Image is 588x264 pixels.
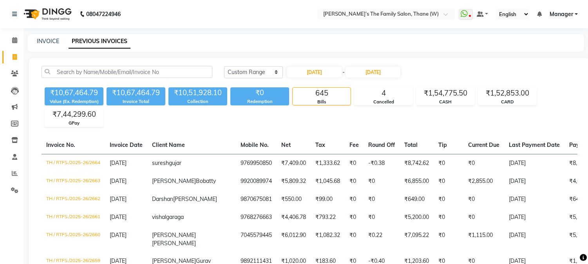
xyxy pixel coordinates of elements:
td: ₹0 [434,154,463,172]
span: Client Name [152,141,185,148]
td: TH / RTFS /2025-26/2663 [42,172,105,190]
td: ₹0.22 [364,226,400,252]
td: ₹0 [434,172,463,190]
img: logo [20,3,74,25]
td: TH / RTFS /2025-26/2661 [42,208,105,226]
td: 9768276663 [236,208,277,226]
div: Collection [168,98,227,105]
span: [PERSON_NAME] [152,240,196,247]
span: garaga [166,213,184,221]
td: [DATE] [504,154,564,172]
a: INVOICE [37,38,59,45]
td: [DATE] [504,190,564,208]
span: Mobile No. [241,141,269,148]
td: ₹0 [364,190,400,208]
div: Cancelled [355,99,413,105]
td: ₹1,333.62 [311,154,345,172]
div: Value (Ex. Redemption) [45,98,103,105]
td: ₹649.00 [400,190,434,208]
div: CASH [416,99,474,105]
td: TH / RTFS /2025-26/2662 [42,190,105,208]
td: ₹0 [463,154,504,172]
td: ₹7,409.00 [277,154,311,172]
td: ₹0 [434,208,463,226]
td: ₹7,095.22 [400,226,434,252]
td: ₹0 [345,208,364,226]
td: ₹0 [345,172,364,190]
td: ₹4,406.78 [277,208,311,226]
span: - [342,68,345,76]
td: 7045579445 [236,226,277,252]
span: [DATE] [110,213,127,221]
div: Redemption [230,98,289,105]
span: Tax [315,141,325,148]
input: End Date [346,67,400,78]
td: ₹1,045.68 [311,172,345,190]
span: Net [281,141,291,148]
span: [PERSON_NAME] [152,231,196,239]
td: ₹8,742.62 [400,154,434,172]
span: Round Off [368,141,395,148]
span: Total [404,141,418,148]
td: ₹550.00 [277,190,311,208]
span: Tip [438,141,447,148]
td: [DATE] [504,208,564,226]
div: ₹7,44,299.60 [45,109,103,120]
span: [PERSON_NAME] [152,177,196,184]
td: ₹1,115.00 [463,226,504,252]
b: 08047224946 [86,3,121,25]
input: Start Date [287,67,342,78]
td: [DATE] [504,226,564,252]
td: ₹6,855.00 [400,172,434,190]
div: Invoice Total [107,98,165,105]
div: 645 [293,88,351,99]
span: suresh [152,159,169,166]
td: ₹5,809.32 [277,172,311,190]
span: Invoice Date [110,141,143,148]
td: [DATE] [504,172,564,190]
td: ₹0 [463,190,504,208]
span: Last Payment Date [509,141,560,148]
span: [PERSON_NAME] [173,195,217,203]
span: vishal [152,213,166,221]
span: Invoice No. [46,141,75,148]
td: ₹99.00 [311,190,345,208]
div: ₹10,51,928.10 [168,87,227,98]
span: [DATE] [110,231,127,239]
td: 9769950850 [236,154,277,172]
td: 9920089974 [236,172,277,190]
span: gujar [169,159,181,166]
span: Darshan [152,195,173,203]
span: Bobatty [196,177,216,184]
div: GPay [45,120,103,127]
td: ₹5,200.00 [400,208,434,226]
div: CARD [478,99,536,105]
span: [DATE] [110,159,127,166]
div: ₹0 [230,87,289,98]
td: ₹1,082.32 [311,226,345,252]
td: 9870675081 [236,190,277,208]
div: ₹10,67,464.79 [107,87,165,98]
td: ₹6,012.90 [277,226,311,252]
span: [DATE] [110,177,127,184]
td: ₹0 [364,172,400,190]
td: ₹0 [345,190,364,208]
div: 4 [355,88,413,99]
span: Manager [550,10,573,18]
td: ₹0 [463,208,504,226]
span: Current Due [468,141,499,148]
span: [DATE] [110,195,127,203]
td: ₹2,855.00 [463,172,504,190]
td: ₹0 [434,190,463,208]
td: ₹0 [434,226,463,252]
td: ₹0 [364,208,400,226]
td: TH / RTFS /2025-26/2664 [42,154,105,172]
input: Search by Name/Mobile/Email/Invoice No [42,66,212,78]
a: PREVIOUS INVOICES [69,34,130,49]
div: ₹10,67,464.79 [45,87,103,98]
td: TH / RTFS /2025-26/2660 [42,226,105,252]
td: -₹0.38 [364,154,400,172]
span: Fee [349,141,359,148]
div: ₹1,54,775.50 [416,88,474,99]
td: ₹0 [345,226,364,252]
